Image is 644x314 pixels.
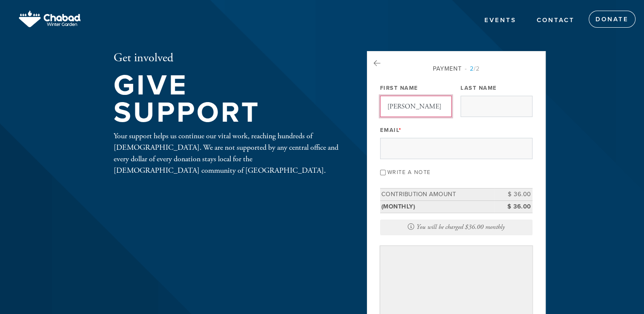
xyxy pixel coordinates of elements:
span: 2 [470,65,474,72]
label: First Name [380,84,418,92]
h1: Give Support [114,72,339,127]
a: Contact [530,12,581,29]
div: You will be charged $36.00 monthly [380,220,532,235]
span: This field is required. [399,127,402,134]
a: Donate [589,11,635,28]
span: /2 [465,65,480,72]
td: Contribution Amount [380,188,494,201]
label: Email [380,126,402,134]
h2: Get involved [114,51,339,66]
label: Last Name [461,84,497,92]
a: Events [478,12,523,29]
td: $ 36.00 [494,200,532,213]
div: Your support helps us continue our vital work, reaching hundreds of [DEMOGRAPHIC_DATA]. We are no... [114,130,339,176]
td: $ 36.00 [494,188,532,201]
img: 2.%20Side%20%7C%20White.png [13,4,86,35]
div: Payment [380,64,532,73]
td: (monthly) [380,200,494,213]
label: Write a note [387,169,431,176]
